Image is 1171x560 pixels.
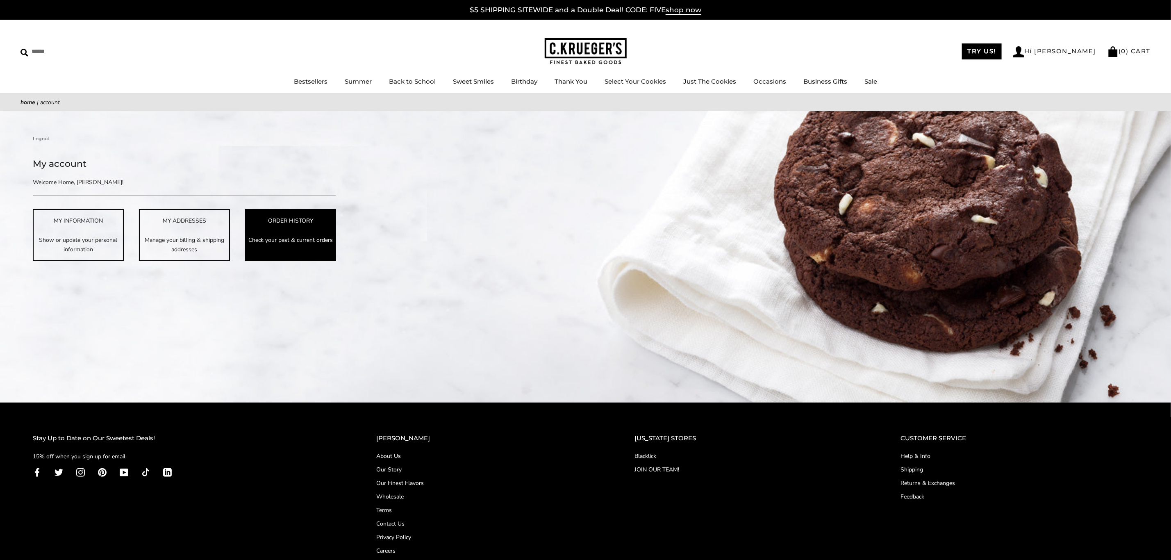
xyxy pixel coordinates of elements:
[120,467,128,477] a: YouTube
[20,98,1151,107] nav: breadcrumbs
[864,77,877,85] a: Sale
[901,492,1138,501] a: Feedback
[40,98,60,106] span: Account
[33,157,336,171] h1: My account
[140,235,229,254] p: Manage your billing & shipping addresses
[901,433,1138,444] h2: CUSTOMER SERVICE
[139,209,230,261] a: MY ADDRESSES Manage your billing & shipping addresses
[453,77,494,85] a: Sweet Smiles
[683,77,736,85] a: Just The Cookies
[20,98,35,106] a: Home
[33,433,343,444] h2: Stay Up to Date on Our Sweetest Deals!
[20,45,118,58] input: Search
[666,6,701,15] span: shop now
[803,77,847,85] a: Business Gifts
[605,77,666,85] a: Select Your Cookies
[389,77,436,85] a: Back to School
[962,43,1002,59] a: TRY US!
[33,135,50,142] a: Logout
[20,49,28,57] img: Search
[33,209,124,261] a: MY INFORMATION Show or update your personal information
[1013,46,1024,57] img: Account
[245,209,336,261] a: ORDER HISTORY Check your past & current orders
[33,178,250,187] p: Welcome Home, [PERSON_NAME]!
[141,467,150,477] a: TikTok
[294,77,327,85] a: Bestsellers
[163,467,172,477] a: LinkedIn
[376,506,602,514] a: Terms
[753,77,786,85] a: Occasions
[33,452,343,461] p: 15% off when you sign up for email
[376,546,602,555] a: Careers
[98,467,107,477] a: Pinterest
[376,433,602,444] h2: [PERSON_NAME]
[545,38,627,65] img: C.KRUEGER'S
[140,216,229,225] div: MY ADDRESSES
[345,77,372,85] a: Summer
[901,465,1138,474] a: Shipping
[555,77,587,85] a: Thank You
[37,98,39,106] span: |
[635,433,868,444] h2: [US_STATE] STORES
[901,479,1138,487] a: Returns & Exchanges
[470,6,701,15] a: $5 SHIPPING SITEWIDE and a Double Deal! CODE: FIVEshop now
[1107,47,1151,55] a: (0) CART
[1013,46,1096,57] a: Hi [PERSON_NAME]
[76,467,85,477] a: Instagram
[376,465,602,474] a: Our Story
[376,479,602,487] a: Our Finest Flavors
[376,533,602,542] a: Privacy Policy
[1121,47,1126,55] span: 0
[635,452,868,460] a: Blacklick
[376,492,602,501] a: Wholesale
[376,519,602,528] a: Contact Us
[901,452,1138,460] a: Help & Info
[1107,46,1119,57] img: Bag
[55,467,63,477] a: Twitter
[635,465,868,474] a: JOIN OUR TEAM!
[246,235,335,245] p: Check your past & current orders
[246,216,335,225] div: ORDER HISTORY
[33,467,41,477] a: Facebook
[376,452,602,460] a: About Us
[34,235,123,254] p: Show or update your personal information
[511,77,537,85] a: Birthday
[34,216,123,225] div: MY INFORMATION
